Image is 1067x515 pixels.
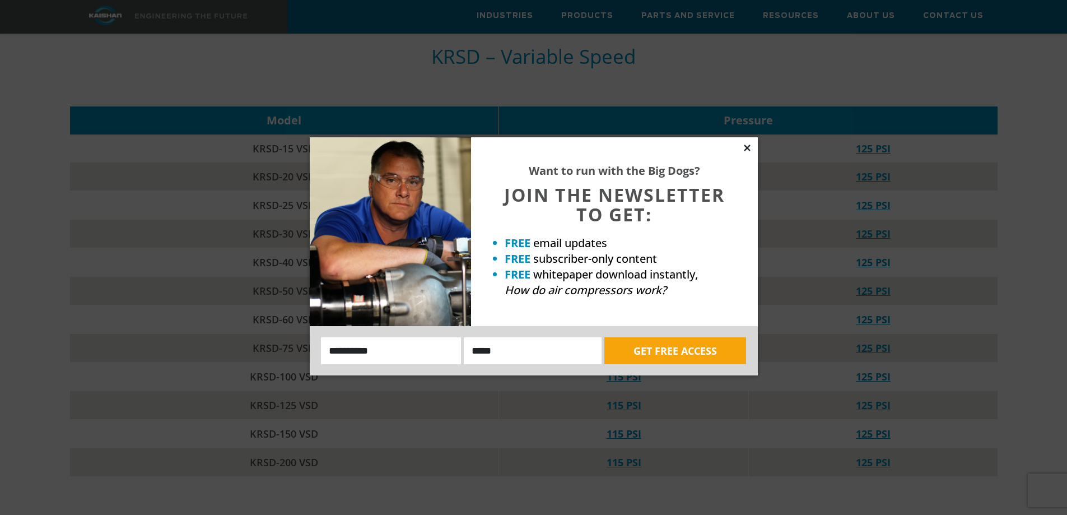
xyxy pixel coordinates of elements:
[505,235,530,250] strong: FREE
[464,337,602,364] input: Email
[742,143,752,153] button: Close
[529,163,700,178] strong: Want to run with the Big Dogs?
[533,251,657,266] span: subscriber-only content
[533,235,607,250] span: email updates
[505,267,530,282] strong: FREE
[505,251,530,266] strong: FREE
[604,337,746,364] button: GET FREE ACCESS
[504,183,725,226] span: JOIN THE NEWSLETTER TO GET:
[533,267,698,282] span: whitepaper download instantly,
[505,282,667,298] em: How do air compressors work?
[321,337,462,364] input: Name:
